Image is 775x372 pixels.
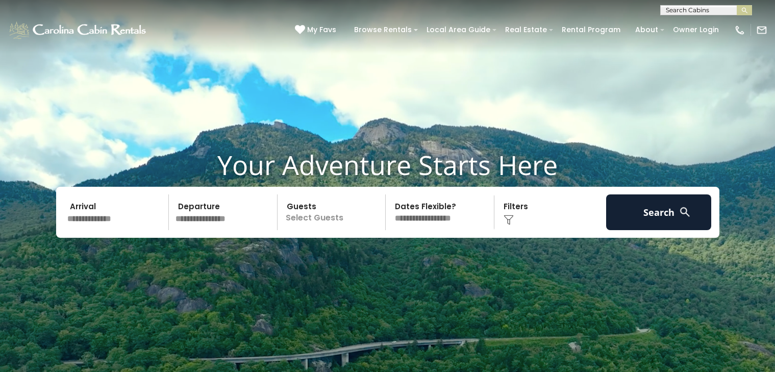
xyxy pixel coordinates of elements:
a: Browse Rentals [349,22,417,38]
a: Real Estate [500,22,552,38]
img: phone-regular-white.png [734,24,745,36]
img: filter--v1.png [504,215,514,225]
a: Local Area Guide [421,22,495,38]
p: Select Guests [281,194,386,230]
img: mail-regular-white.png [756,24,767,36]
span: My Favs [307,24,336,35]
h1: Your Adventure Starts Here [8,149,767,181]
a: My Favs [295,24,339,36]
img: search-regular-white.png [679,206,691,218]
a: About [630,22,663,38]
a: Rental Program [557,22,626,38]
img: White-1-1-2.png [8,20,149,40]
a: Owner Login [668,22,724,38]
button: Search [606,194,712,230]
